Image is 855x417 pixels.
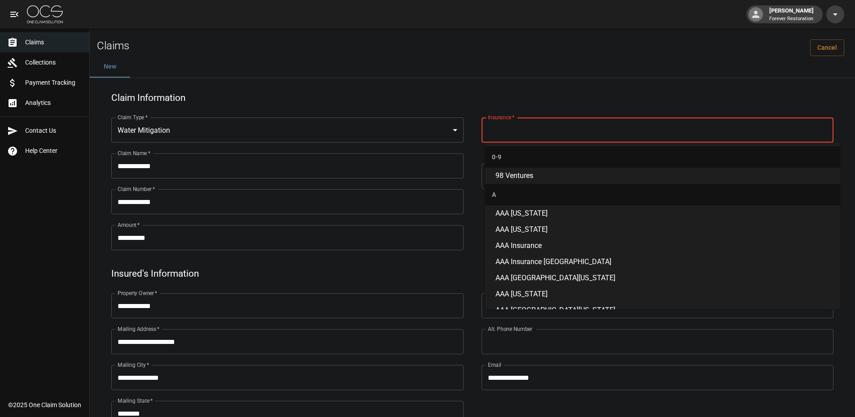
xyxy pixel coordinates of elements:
[118,113,148,121] label: Claim Type
[485,184,840,205] div: A
[495,274,615,282] span: AAA [GEOGRAPHIC_DATA][US_STATE]
[25,146,82,156] span: Help Center
[118,361,149,369] label: Mailing City
[118,289,158,297] label: Property Owner
[488,113,514,121] label: Insurance
[118,397,153,404] label: Mailing State
[810,39,844,56] a: Cancel
[111,117,464,143] div: Water Mitigation
[118,325,159,333] label: Mailing Address
[27,5,63,23] img: ocs-logo-white-transparent.png
[766,6,817,22] div: [PERSON_NAME]
[118,185,155,193] label: Claim Number
[495,225,548,234] span: AAA [US_STATE]
[769,15,814,23] p: Forever Restoration
[25,126,82,135] span: Contact Us
[495,209,548,217] span: AAA [US_STATE]
[488,361,501,369] label: Email
[8,400,81,409] div: © 2025 One Claim Solution
[495,257,611,266] span: AAA Insurance [GEOGRAPHIC_DATA]
[495,171,533,180] span: 98 Ventures
[25,98,82,108] span: Analytics
[5,5,23,23] button: open drawer
[495,290,548,298] span: AAA [US_STATE]
[485,146,840,168] div: 0-9
[25,58,82,67] span: Collections
[90,56,855,78] div: dynamic tabs
[118,221,140,229] label: Amount
[97,39,129,52] h2: Claims
[495,241,542,250] span: AAA Insurance
[25,78,82,87] span: Payment Tracking
[488,325,532,333] label: Alt. Phone Number
[118,149,150,157] label: Claim Name
[25,38,82,47] span: Claims
[90,56,130,78] button: New
[495,306,615,314] span: AAA [GEOGRAPHIC_DATA][US_STATE]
